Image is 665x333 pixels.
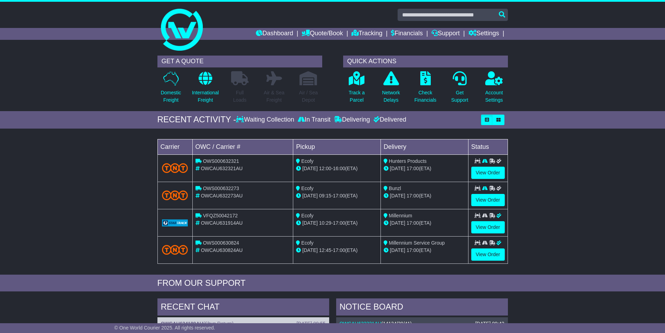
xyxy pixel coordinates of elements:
[114,325,215,331] span: © One World Courier 2025. All rights reserved.
[293,139,381,154] td: Pickup
[389,186,401,191] span: Bunzl
[162,245,188,254] img: TNT_Domestic.png
[192,139,293,154] td: OWC / Carrier #
[485,89,503,104] p: Account Settings
[296,192,378,200] div: - (ETA)
[319,166,331,171] span: 12:00
[471,221,505,233] a: View Order
[431,28,460,40] a: Support
[201,193,243,198] span: OWCAU632273AU
[451,89,468,104] p: Get Support
[301,186,313,191] span: Ecofy
[391,28,423,40] a: Financials
[203,158,239,164] span: OWS000632321
[157,298,329,317] div: RECENT CHAT
[333,220,345,226] span: 17:00
[296,219,378,227] div: - (ETA)
[390,220,405,226] span: [DATE]
[231,89,249,104] p: Full Loads
[302,220,318,226] span: [DATE]
[157,56,322,67] div: GET A QUOTE
[471,167,505,179] a: View Order
[301,213,313,218] span: Ecofy
[162,190,188,200] img: TNT_Domestic.png
[471,194,505,206] a: View Order
[383,321,410,326] span: 14134/39/41
[380,139,468,154] td: Delivery
[264,89,285,104] p: Air & Sea Freight
[162,219,188,226] img: GetCarrierServiceLogo
[157,278,508,288] div: FROM OUR SUPPORT
[407,220,419,226] span: 17:00
[192,89,219,104] p: International Freight
[382,71,400,108] a: NetworkDelays
[389,213,412,218] span: Millennium
[384,247,465,254] div: (ETA)
[332,116,372,124] div: Delivering
[471,248,505,261] a: View Order
[384,165,465,172] div: (ETA)
[468,28,499,40] a: Settings
[192,71,219,108] a: InternationalFreight
[302,247,318,253] span: [DATE]
[201,247,243,253] span: OWCAU630824AU
[352,28,382,40] a: Tracking
[302,193,318,198] span: [DATE]
[256,28,293,40] a: Dashboard
[384,192,465,200] div: (ETA)
[319,220,331,226] span: 10:29
[299,89,318,104] p: Air / Sea Depot
[301,240,313,246] span: Ecofy
[302,166,318,171] span: [DATE]
[407,166,419,171] span: 17:00
[319,193,331,198] span: 09:15
[390,166,405,171] span: [DATE]
[333,166,345,171] span: 16:00
[384,219,465,227] div: (ETA)
[414,89,436,104] p: Check Financials
[382,89,400,104] p: Network Delays
[160,71,181,108] a: DomesticFreight
[414,71,437,108] a: CheckFinancials
[389,158,427,164] span: Hunters Products
[340,321,504,327] div: ( )
[333,247,345,253] span: 17:00
[333,193,345,198] span: 17:00
[157,115,236,125] div: RECENT ACTIVITY -
[161,321,326,327] div: ( )
[390,247,405,253] span: [DATE]
[161,321,203,326] a: OWCAU624189AU
[296,116,332,124] div: In Transit
[236,116,296,124] div: Waiting Collection
[301,158,313,164] span: Ecofy
[319,247,331,253] span: 12:45
[161,89,181,104] p: Domestic Freight
[203,240,239,246] span: OWS000630824
[203,213,238,218] span: VFQZ50042172
[296,321,325,327] div: [DATE] 09:55
[205,321,232,326] span: Shyn Return
[162,163,188,173] img: TNT_Domestic.png
[451,71,468,108] a: GetSupport
[201,166,243,171] span: OWCAU632321AU
[485,71,503,108] a: AccountSettings
[203,186,239,191] span: OWS000632273
[389,240,445,246] span: Millennium Service Group
[407,193,419,198] span: 17:00
[343,56,508,67] div: QUICK ACTIONS
[390,193,405,198] span: [DATE]
[407,247,419,253] span: 17:00
[348,71,365,108] a: Track aParcel
[302,28,343,40] a: Quote/Book
[201,220,243,226] span: OWCAU631914AU
[296,247,378,254] div: - (ETA)
[468,139,508,154] td: Status
[296,165,378,172] div: - (ETA)
[475,321,504,327] div: [DATE] 09:42
[349,89,365,104] p: Track a Parcel
[340,321,382,326] a: OWCAU632321AU
[157,139,192,154] td: Carrier
[372,116,406,124] div: Delivered
[336,298,508,317] div: NOTICE BOARD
